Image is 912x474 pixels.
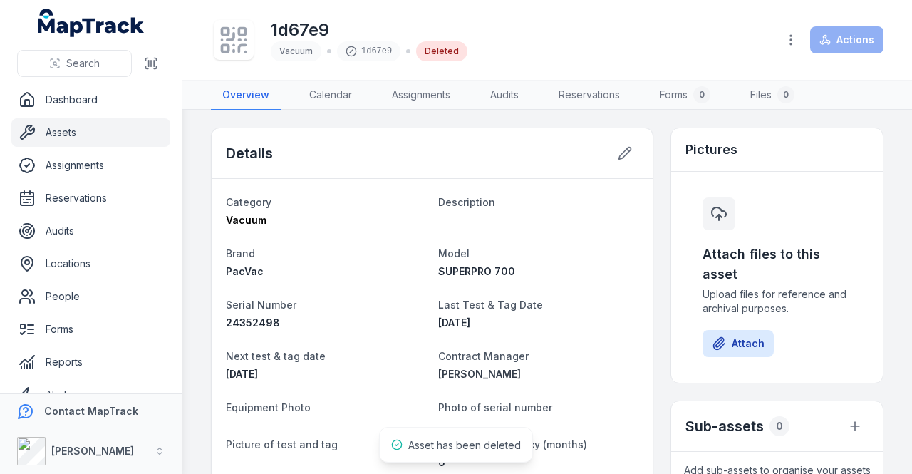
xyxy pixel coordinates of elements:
[547,81,631,110] a: Reservations
[408,439,521,451] span: Asset has been deleted
[11,118,170,147] a: Assets
[11,315,170,344] a: Forms
[777,86,794,103] div: 0
[17,50,132,77] button: Search
[226,438,338,450] span: Picture of test and tag
[11,86,170,114] a: Dashboard
[11,184,170,212] a: Reservations
[11,348,170,376] a: Reports
[438,196,495,208] span: Description
[226,247,255,259] span: Brand
[438,367,639,381] a: [PERSON_NAME]
[226,143,273,163] h2: Details
[11,217,170,245] a: Audits
[226,196,271,208] span: Category
[11,249,170,278] a: Locations
[226,214,266,226] span: Vacuum
[11,282,170,311] a: People
[685,140,737,160] h3: Pictures
[11,151,170,180] a: Assignments
[438,316,470,329] span: [DATE]
[11,381,170,409] a: Alerts
[685,416,764,436] h2: Sub-assets
[703,330,774,357] button: Attach
[438,401,552,413] span: Photo of serial number
[438,299,543,311] span: Last Test & Tag Date
[438,316,470,329] time: 12/14/2024, 11:00:00 AM
[416,41,467,61] div: Deleted
[380,81,462,110] a: Assignments
[703,287,851,316] span: Upload files for reference and archival purposes.
[337,41,400,61] div: 1d67e9
[703,244,851,284] h3: Attach files to this asset
[648,81,722,110] a: Forms0
[66,56,100,71] span: Search
[479,81,530,110] a: Audits
[298,81,363,110] a: Calendar
[739,81,806,110] a: Files0
[226,299,296,311] span: Serial Number
[769,416,789,436] div: 0
[44,405,138,417] strong: Contact MapTrack
[226,265,264,277] span: PacVac
[438,247,470,259] span: Model
[226,368,258,380] time: 6/14/2025, 10:00:00 AM
[271,19,467,41] h1: 1d67e9
[38,9,145,37] a: MapTrack
[226,350,326,362] span: Next test & tag date
[51,445,134,457] strong: [PERSON_NAME]
[438,350,529,362] span: Contract Manager
[438,265,515,277] span: SUPERPRO 700
[693,86,710,103] div: 0
[226,368,258,380] span: [DATE]
[211,81,281,110] a: Overview
[226,316,280,329] span: 24352498
[226,401,311,413] span: Equipment Photo
[279,46,313,56] span: Vacuum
